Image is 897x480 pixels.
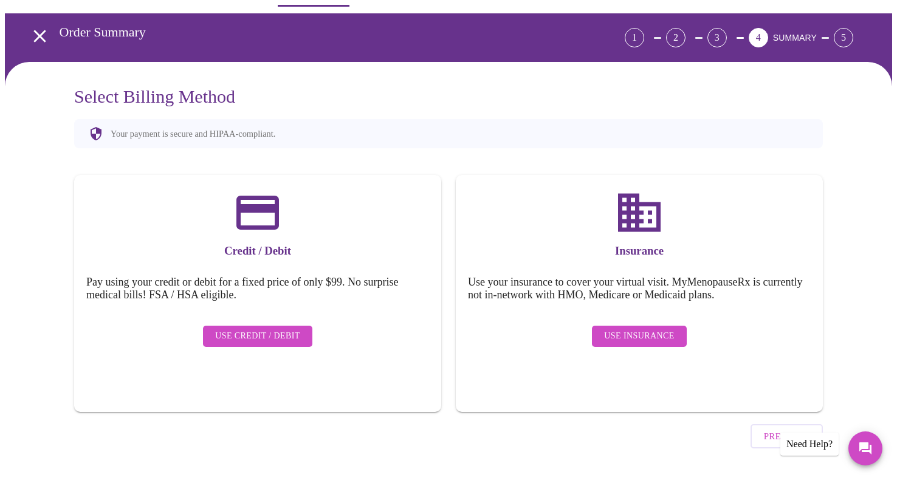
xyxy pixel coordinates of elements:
h3: Insurance [468,244,811,258]
h3: Select Billing Method [74,86,823,107]
div: 2 [666,28,686,47]
div: Need Help? [780,433,839,456]
h5: Pay using your credit or debit for a fixed price of only $99. No surprise medical bills! FSA / HS... [86,276,429,301]
h5: Use your insurance to cover your virtual visit. MyMenopauseRx is currently not in-network with HM... [468,276,811,301]
span: Use Credit / Debit [215,329,300,344]
button: Use Credit / Debit [203,326,312,347]
div: 4 [749,28,768,47]
div: 5 [834,28,853,47]
span: Use Insurance [604,329,674,344]
button: open drawer [22,18,58,54]
h3: Order Summary [60,24,557,40]
div: 3 [707,28,727,47]
button: Previous [751,424,823,448]
span: Previous [764,428,809,444]
h3: Credit / Debit [86,244,429,258]
div: 1 [625,28,644,47]
button: Use Insurance [592,326,686,347]
span: SUMMARY [773,33,817,43]
p: Your payment is secure and HIPAA-compliant. [111,129,275,139]
button: Messages [848,431,882,465]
